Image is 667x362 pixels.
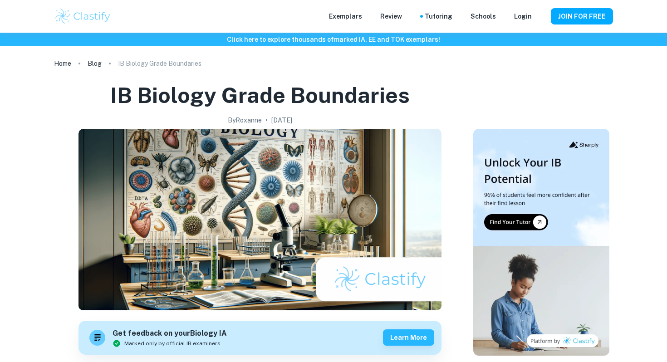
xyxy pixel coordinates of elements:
a: Login [514,11,532,21]
a: Blog [88,57,102,70]
span: Marked only by official IB examiners [124,339,221,347]
h1: IB Biology Grade Boundaries [110,81,410,110]
img: Clastify logo [54,7,112,25]
h2: [DATE] [271,115,292,125]
img: IB Biology Grade Boundaries cover image [78,129,441,310]
button: Learn more [383,329,434,346]
a: Tutoring [425,11,452,21]
a: Schools [471,11,496,21]
a: Home [54,57,71,70]
p: Exemplars [329,11,362,21]
img: Thumbnail [473,129,609,356]
button: Help and Feedback [539,14,544,19]
p: Review [380,11,402,21]
h6: Click here to explore thousands of marked IA, EE and TOK exemplars ! [2,34,665,44]
h2: By Roxanne [228,115,262,125]
button: JOIN FOR FREE [551,8,613,24]
p: IB Biology Grade Boundaries [118,59,201,68]
a: Get feedback on yourBiology IAMarked only by official IB examinersLearn more [78,321,441,355]
h6: Get feedback on your Biology IA [113,328,227,339]
p: • [265,115,268,125]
